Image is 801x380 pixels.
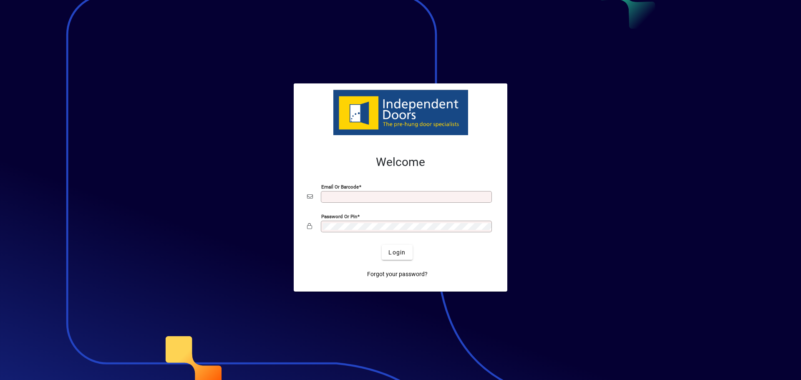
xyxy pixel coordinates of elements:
h2: Welcome [307,155,494,169]
a: Forgot your password? [364,267,431,282]
mat-label: Email or Barcode [321,184,359,190]
span: Forgot your password? [367,270,428,279]
mat-label: Password or Pin [321,214,357,219]
button: Login [382,245,412,260]
span: Login [388,248,406,257]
